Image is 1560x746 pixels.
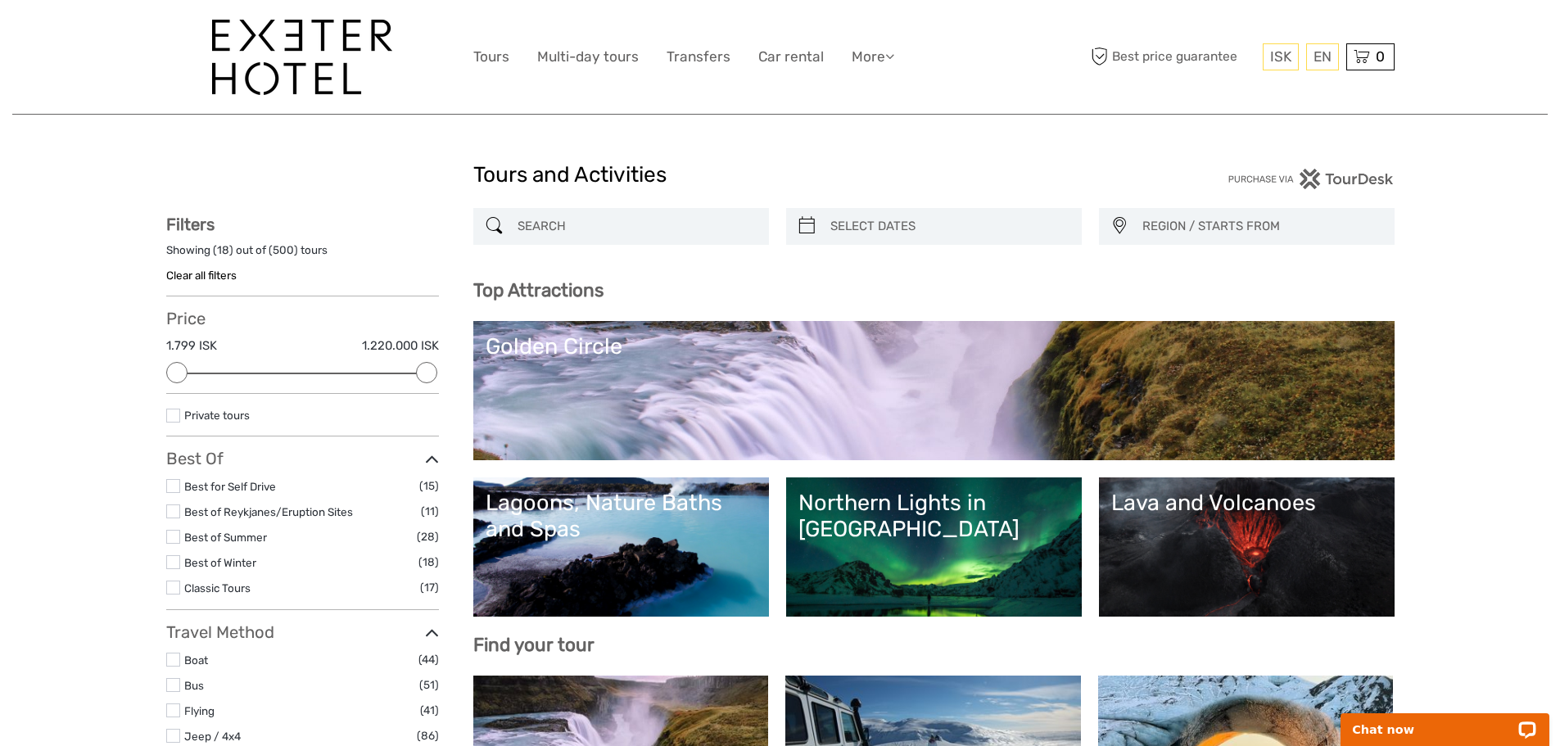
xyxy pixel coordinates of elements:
[798,490,1069,604] a: Northern Lights in [GEOGRAPHIC_DATA]
[166,242,439,268] div: Showing ( ) out of ( ) tours
[417,726,439,745] span: (86)
[421,502,439,521] span: (11)
[798,490,1069,543] div: Northern Lights in [GEOGRAPHIC_DATA]
[1111,490,1382,516] div: Lava and Volcanoes
[418,553,439,572] span: (18)
[419,477,439,495] span: (15)
[486,333,1382,448] a: Golden Circle
[420,701,439,720] span: (41)
[362,337,439,355] label: 1.220.000 ISK
[473,162,1087,188] h1: Tours and Activities
[758,45,824,69] a: Car rental
[184,409,250,422] a: Private tours
[184,531,267,544] a: Best of Summer
[852,45,894,69] a: More
[824,212,1074,241] input: SELECT DATES
[166,622,439,642] h3: Travel Method
[473,634,595,656] b: Find your tour
[184,480,276,493] a: Best for Self Drive
[1306,43,1339,70] div: EN
[1330,694,1560,746] iframe: LiveChat chat widget
[1087,43,1259,70] span: Best price guarantee
[166,309,439,328] h3: Price
[184,505,353,518] a: Best of Reykjanes/Eruption Sites
[537,45,639,69] a: Multi-day tours
[217,242,229,258] label: 18
[166,449,439,468] h3: Best Of
[166,269,237,282] a: Clear all filters
[417,527,439,546] span: (28)
[486,333,1382,359] div: Golden Circle
[1373,48,1387,65] span: 0
[473,45,509,69] a: Tours
[273,242,294,258] label: 500
[1135,213,1386,240] button: REGION / STARTS FROM
[473,279,604,301] b: Top Attractions
[419,676,439,694] span: (51)
[1111,490,1382,604] a: Lava and Volcanoes
[486,490,757,543] div: Lagoons, Nature Baths and Spas
[667,45,730,69] a: Transfers
[420,578,439,597] span: (17)
[418,650,439,669] span: (44)
[166,337,217,355] label: 1.799 ISK
[184,556,256,569] a: Best of Winter
[184,730,241,743] a: Jeep / 4x4
[1270,48,1291,65] span: ISK
[511,212,761,241] input: SEARCH
[212,20,392,95] img: 1336-96d47ae6-54fc-4907-bf00-0fbf285a6419_logo_big.jpg
[184,704,215,717] a: Flying
[486,490,757,604] a: Lagoons, Nature Baths and Spas
[1228,169,1394,189] img: PurchaseViaTourDesk.png
[184,581,251,595] a: Classic Tours
[166,215,215,234] strong: Filters
[184,679,204,692] a: Bus
[184,653,208,667] a: Boat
